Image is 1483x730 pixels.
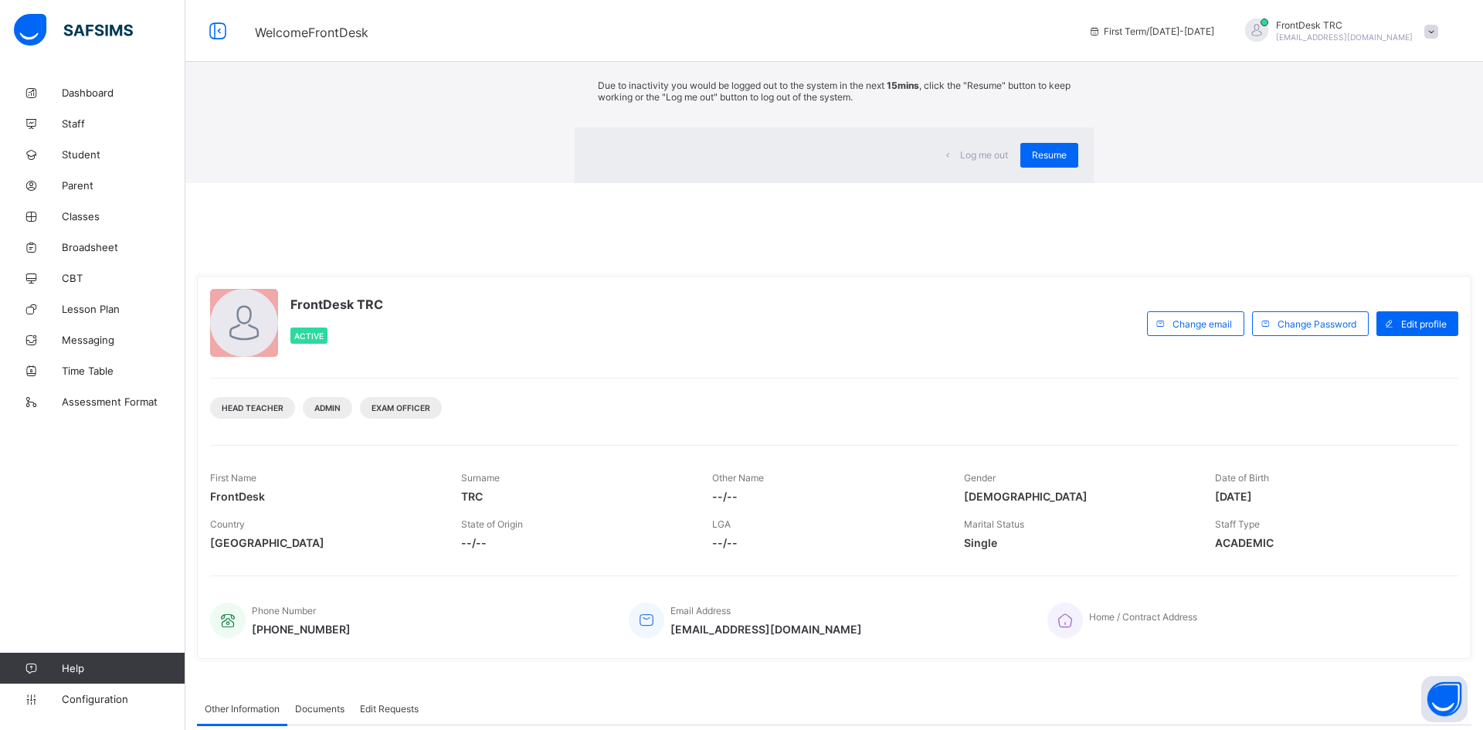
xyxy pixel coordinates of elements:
span: [EMAIL_ADDRESS][DOMAIN_NAME] [1276,32,1413,42]
div: FrontDeskTRC [1230,19,1446,44]
span: Configuration [62,693,185,705]
span: Active [294,331,324,341]
span: Email Address [670,605,731,616]
span: Other Name [712,472,764,484]
span: Gender [964,472,996,484]
p: Due to inactivity you would be logged out to the system in the next , click the "Resume" button t... [598,80,1071,103]
span: Staff [62,117,185,130]
span: session/term information [1088,25,1214,37]
span: CBT [62,272,185,284]
span: --/-- [461,536,689,549]
span: FrontDesk [210,490,438,503]
span: [DEMOGRAPHIC_DATA] [964,490,1192,503]
span: Classes [62,210,185,222]
span: Resume [1032,149,1067,161]
span: Other Information [205,703,280,715]
span: Phone Number [252,605,316,616]
span: First Name [210,472,256,484]
span: Welcome FrontDesk [255,25,368,40]
span: Broadsheet [62,241,185,253]
span: Single [964,536,1192,549]
span: FrontDesk TRC [1276,19,1413,31]
span: [EMAIL_ADDRESS][DOMAIN_NAME] [670,623,862,636]
span: --/-- [712,536,940,549]
span: State of Origin [461,518,523,530]
span: Log me out [960,149,1008,161]
span: Dashboard [62,87,185,99]
span: Staff Type [1215,518,1260,530]
span: Country [210,518,245,530]
span: Exam Officer [372,403,430,413]
span: Marital Status [964,518,1024,530]
span: Documents [295,703,344,715]
span: Admin [314,403,341,413]
span: [PHONE_NUMBER] [252,623,351,636]
span: TRC [461,490,689,503]
span: FrontDesk TRC [290,297,383,312]
span: LGA [712,518,731,530]
img: safsims [14,14,133,46]
span: Student [62,148,185,161]
span: Date of Birth [1215,472,1269,484]
span: Edit profile [1401,318,1447,330]
span: Parent [62,179,185,192]
span: [GEOGRAPHIC_DATA] [210,536,438,549]
span: Home / Contract Address [1089,611,1197,623]
button: Open asap [1421,676,1468,722]
span: Edit Requests [360,703,419,715]
span: Assessment Format [62,396,185,408]
span: Change email [1172,318,1232,330]
span: Messaging [62,334,185,346]
span: --/-- [712,490,940,503]
span: Time Table [62,365,185,377]
span: Lesson Plan [62,303,185,315]
strong: 15mins [887,80,919,91]
span: Surname [461,472,500,484]
span: [DATE] [1215,490,1443,503]
span: ACADEMIC [1215,536,1443,549]
span: Head Teacher [222,403,283,413]
span: Change Password [1278,318,1356,330]
span: Help [62,662,185,674]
